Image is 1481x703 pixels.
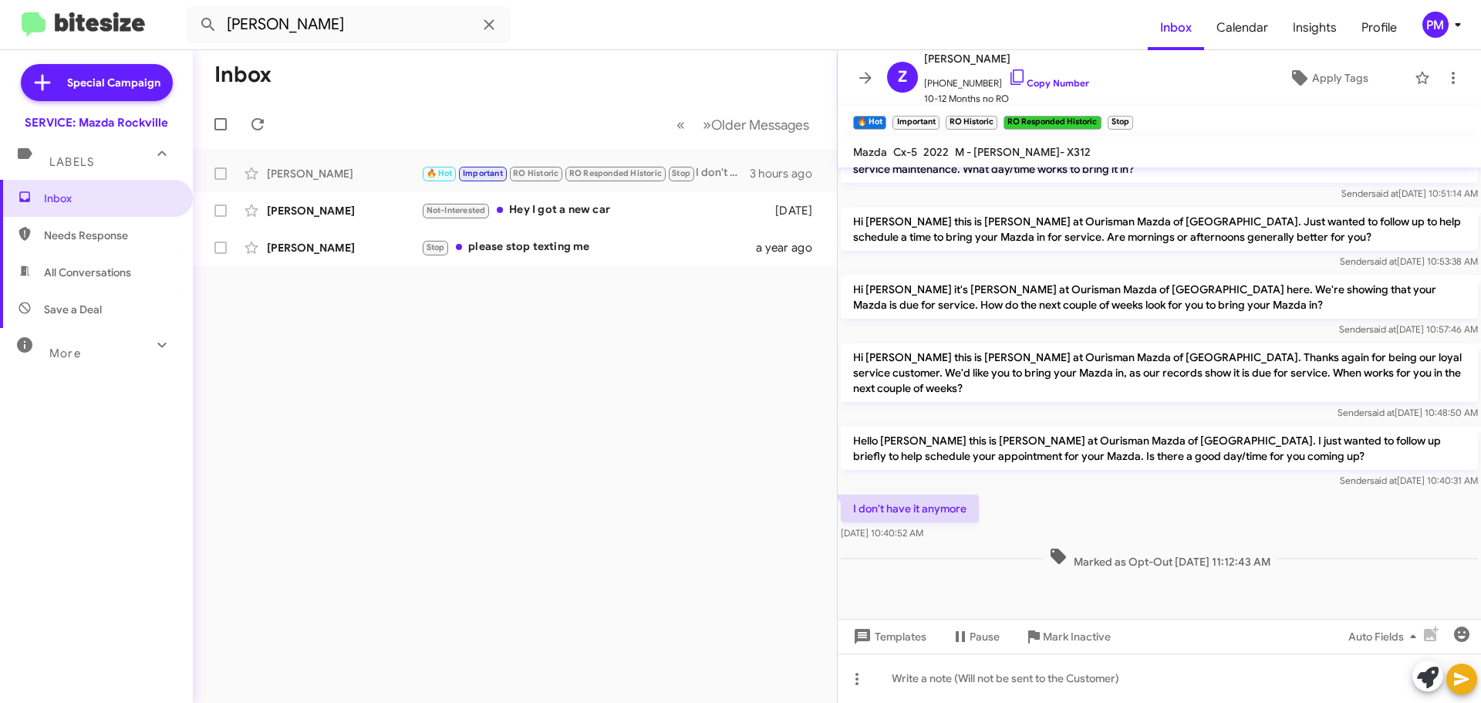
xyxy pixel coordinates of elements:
[841,343,1478,402] p: Hi [PERSON_NAME] this is [PERSON_NAME] at Ourisman Mazda of [GEOGRAPHIC_DATA]. Thanks again for b...
[49,346,81,360] span: More
[267,203,421,218] div: [PERSON_NAME]
[892,116,939,130] small: Important
[955,145,1091,159] span: M - [PERSON_NAME]- X312
[1204,5,1280,50] a: Calendar
[1368,407,1395,418] span: said at
[668,109,818,140] nav: Page navigation example
[1249,64,1407,92] button: Apply Tags
[1409,12,1464,38] button: PM
[756,240,825,255] div: a year ago
[1349,5,1409,50] a: Profile
[841,275,1478,319] p: Hi [PERSON_NAME] it's [PERSON_NAME] at Ourisman Mazda of [GEOGRAPHIC_DATA] here. We're showing th...
[1012,623,1123,651] button: Mark Inactive
[1280,5,1349,50] a: Insights
[853,145,887,159] span: Mazda
[1148,5,1204,50] a: Inbox
[841,527,923,539] span: [DATE] 10:40:52 AM
[1371,188,1398,199] span: said at
[1340,475,1478,486] span: Sender [DATE] 10:40:31 AM
[1004,116,1101,130] small: RO Responded Historic
[750,166,825,181] div: 3 hours ago
[1008,77,1089,89] a: Copy Number
[513,168,558,178] span: RO Historic
[463,168,503,178] span: Important
[25,115,168,130] div: SERVICE: Mazda Rockville
[44,191,175,206] span: Inbox
[1043,623,1111,651] span: Mark Inactive
[1312,64,1368,92] span: Apply Tags
[676,115,685,134] span: «
[214,63,272,87] h1: Inbox
[924,68,1089,91] span: [PHONE_NUMBER]
[44,265,131,280] span: All Conversations
[703,115,711,134] span: »
[1338,407,1478,418] span: Sender [DATE] 10:48:50 AM
[187,6,511,43] input: Search
[44,228,175,243] span: Needs Response
[421,238,756,256] div: please stop texting me
[667,109,694,140] button: Previous
[672,168,690,178] span: Stop
[850,623,926,651] span: Templates
[1339,323,1478,335] span: Sender [DATE] 10:57:46 AM
[946,116,997,130] small: RO Historic
[923,145,949,159] span: 2022
[1108,116,1133,130] small: Stop
[421,164,750,182] div: I don't have it anymore
[267,166,421,181] div: [PERSON_NAME]
[1370,255,1397,267] span: said at
[427,205,486,215] span: Not-Interested
[924,91,1089,106] span: 10-12 Months no RO
[767,203,825,218] div: [DATE]
[21,64,173,101] a: Special Campaign
[1043,547,1277,569] span: Marked as Opt-Out [DATE] 11:12:43 AM
[970,623,1000,651] span: Pause
[711,117,809,134] span: Older Messages
[49,155,94,169] span: Labels
[427,242,445,252] span: Stop
[421,201,767,219] div: Hey I got a new car
[841,208,1478,251] p: Hi [PERSON_NAME] this is [PERSON_NAME] at Ourisman Mazda of [GEOGRAPHIC_DATA]. Just wanted to fol...
[569,168,662,178] span: RO Responded Historic
[267,240,421,255] div: [PERSON_NAME]
[841,495,979,522] p: I don't have it anymore
[841,427,1478,470] p: Hello [PERSON_NAME] this is [PERSON_NAME] at Ourisman Mazda of [GEOGRAPHIC_DATA]. I just wanted t...
[853,116,886,130] small: 🔥 Hot
[1348,623,1422,651] span: Auto Fields
[1341,188,1478,199] span: Sender [DATE] 10:51:14 AM
[1370,475,1397,486] span: said at
[1369,323,1396,335] span: said at
[838,623,939,651] button: Templates
[893,145,917,159] span: Cx-5
[939,623,1012,651] button: Pause
[693,109,818,140] button: Next
[1422,12,1449,38] div: PM
[898,65,907,90] span: Z
[1336,623,1435,651] button: Auto Fields
[427,168,453,178] span: 🔥 Hot
[1340,255,1478,267] span: Sender [DATE] 10:53:38 AM
[67,75,160,90] span: Special Campaign
[44,302,102,317] span: Save a Deal
[924,49,1089,68] span: [PERSON_NAME]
